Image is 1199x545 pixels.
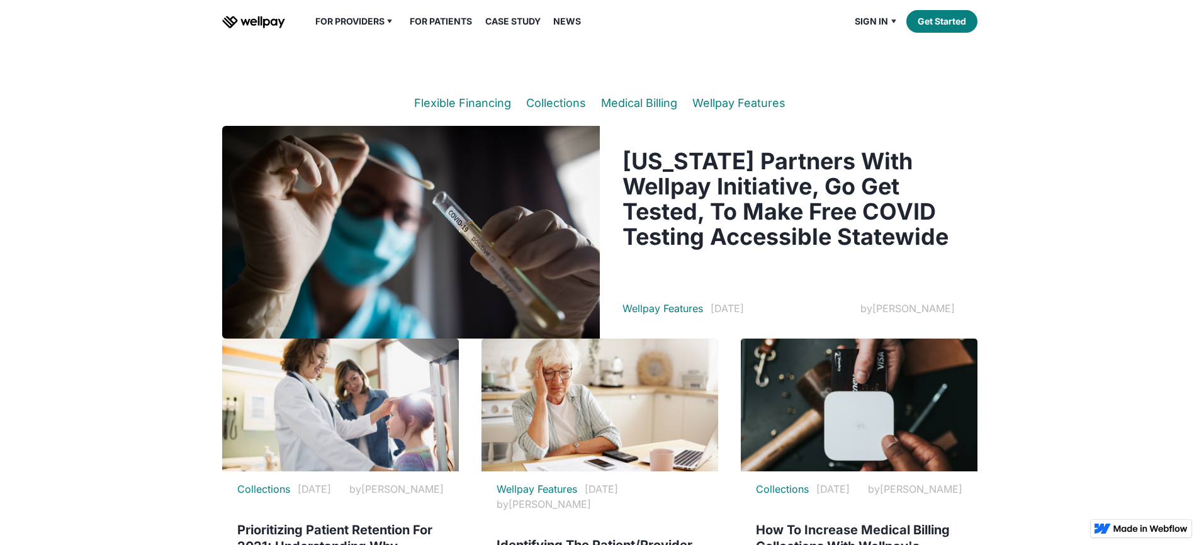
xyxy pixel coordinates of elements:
[414,96,511,110] a: Flexible Financing
[880,481,962,497] div: [PERSON_NAME]
[315,14,385,29] div: For Providers
[478,14,548,29] a: Case Study
[622,301,703,316] a: Wellpay Features
[402,14,480,29] a: For Patients
[585,481,618,497] div: [DATE]
[756,481,809,497] a: Collections
[237,481,290,497] a: Collections
[860,301,872,316] div: by
[497,497,509,512] div: by
[1113,525,1188,532] img: Made in Webflow
[601,96,677,110] a: Medical Billing
[526,96,586,110] a: Collections
[308,14,403,29] div: For Providers
[711,301,744,316] div: [DATE]
[546,14,588,29] a: News
[622,149,955,249] h3: [US_STATE] Partners With Wellpay Initiative, Go Get Tested, To Make Free COVID Testing Accessible...
[361,481,444,497] div: [PERSON_NAME]
[497,481,577,497] a: Wellpay Features
[855,14,888,29] div: Sign in
[872,301,955,316] div: [PERSON_NAME]
[622,149,955,264] a: [US_STATE] Partners With Wellpay Initiative, Go Get Tested, To Make Free COVID Testing Accessible...
[906,10,977,33] a: Get Started
[816,481,850,497] div: [DATE]
[222,14,285,29] a: home
[868,481,880,497] div: by
[349,481,361,497] div: by
[298,481,331,497] div: [DATE]
[692,96,785,110] a: Wellpay Features
[847,14,906,29] div: Sign in
[509,497,591,512] div: [PERSON_NAME]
